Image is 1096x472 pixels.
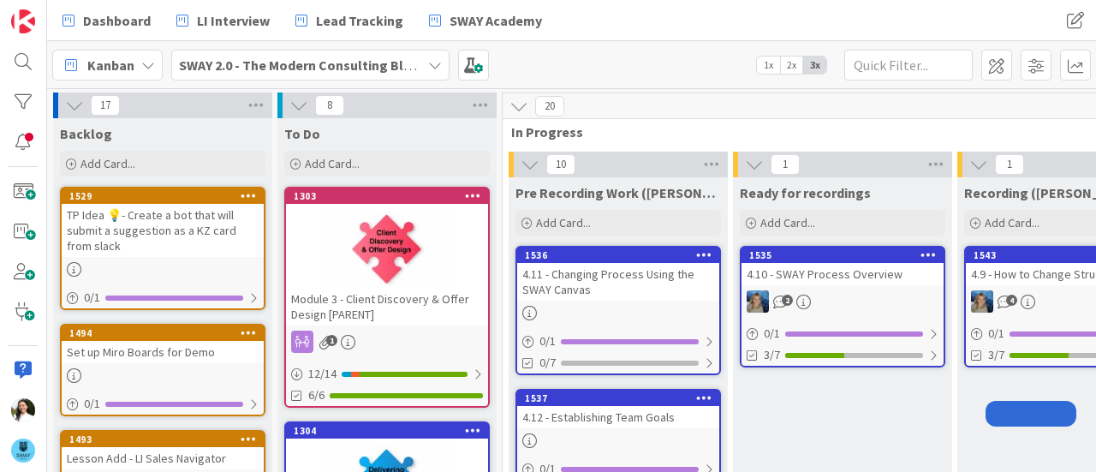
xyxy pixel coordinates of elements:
[316,10,403,31] span: Lead Tracking
[87,55,134,75] span: Kanban
[760,215,815,230] span: Add Card...
[764,346,780,364] span: 3/7
[539,332,556,350] span: 0 / 1
[60,187,265,310] a: 1529TP Idea 💡- Create a bot that will submit a suggestion as a KZ card from slack0/1
[515,246,721,375] a: 15364.11 - Changing Process Using the SWAY Canvas0/10/7
[166,5,280,36] a: LI Interview
[285,5,414,36] a: Lead Tracking
[782,295,793,306] span: 2
[315,95,344,116] span: 8
[286,188,488,326] div: 1303Module 3 - Client Discovery & Offer Design [PARENT]
[515,184,721,201] span: Pre Recording Work (Marina)
[62,447,264,469] div: Lesson Add - LI Sales Navigator
[985,215,1039,230] span: Add Card...
[546,154,575,175] span: 10
[69,327,264,339] div: 1494
[742,248,944,263] div: 1535
[988,346,1004,364] span: 3/7
[988,325,1004,343] span: 0 / 1
[803,57,826,74] span: 3x
[83,10,151,31] span: Dashboard
[62,204,264,257] div: TP Idea 💡- Create a bot that will submit a suggestion as a KZ card from slack
[525,249,719,261] div: 1536
[62,188,264,204] div: 1529
[11,9,35,33] img: Visit kanbanzone.com
[60,324,265,416] a: 1494Set up Miro Boards for Demo0/1
[742,248,944,285] div: 15354.10 - SWAY Process Overview
[539,354,556,372] span: 0/7
[84,395,100,413] span: 0 / 1
[419,5,552,36] a: SWAY Academy
[780,57,803,74] span: 2x
[517,331,719,352] div: 0/1
[62,432,264,447] div: 1493
[91,95,120,116] span: 17
[742,290,944,313] div: MA
[62,326,264,363] div: 1494Set up Miro Boards for Demo
[740,246,945,367] a: 15354.10 - SWAY Process OverviewMA0/13/7
[84,289,100,307] span: 0 / 1
[69,433,264,445] div: 1493
[747,290,769,313] img: MA
[62,188,264,257] div: 1529TP Idea 💡- Create a bot that will submit a suggestion as a KZ card from slack
[517,391,719,428] div: 15374.12 - Establishing Team Goals
[60,125,112,142] span: Backlog
[742,263,944,285] div: 4.10 - SWAY Process Overview
[294,425,488,437] div: 1304
[757,57,780,74] span: 1x
[11,439,35,463] img: avatar
[995,154,1024,175] span: 1
[11,398,35,422] img: AK
[179,57,449,74] b: SWAY 2.0 - The Modern Consulting Blueprint
[326,335,337,346] span: 1
[517,391,719,406] div: 1537
[197,10,270,31] span: LI Interview
[284,187,490,408] a: 1303Module 3 - Client Discovery & Offer Design [PARENT]12/146/6
[52,5,161,36] a: Dashboard
[62,393,264,415] div: 0/1
[286,188,488,204] div: 1303
[80,156,135,171] span: Add Card...
[764,325,780,343] span: 0 / 1
[971,290,993,313] img: MA
[535,96,564,117] span: 20
[305,156,360,171] span: Add Card...
[62,432,264,469] div: 1493Lesson Add - LI Sales Navigator
[286,288,488,326] div: Module 3 - Client Discovery & Offer Design [PARENT]
[284,125,320,142] span: To Do
[1006,295,1017,306] span: 4
[308,365,337,383] span: 12 / 14
[771,154,800,175] span: 1
[62,287,264,308] div: 0/1
[536,215,591,230] span: Add Card...
[286,363,488,385] div: 12/14
[525,392,719,404] div: 1537
[308,386,325,404] span: 6/6
[62,341,264,363] div: Set up Miro Boards for Demo
[517,406,719,428] div: 4.12 - Establishing Team Goals
[62,326,264,341] div: 1494
[286,423,488,439] div: 1304
[69,190,264,202] div: 1529
[294,190,488,202] div: 1303
[517,248,719,263] div: 1536
[450,10,542,31] span: SWAY Academy
[517,263,719,301] div: 4.11 - Changing Process Using the SWAY Canvas
[740,184,871,201] span: Ready for recordings
[517,248,719,301] div: 15364.11 - Changing Process Using the SWAY Canvas
[749,249,944,261] div: 1535
[742,323,944,344] div: 0/1
[844,50,973,81] input: Quick Filter...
